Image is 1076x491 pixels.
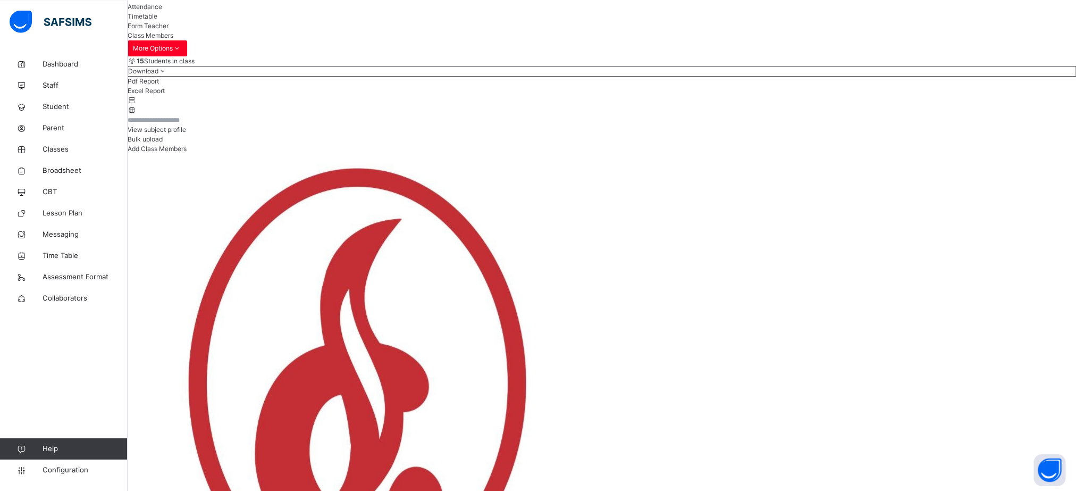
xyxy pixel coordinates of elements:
[43,293,128,303] span: Collaborators
[128,144,187,152] span: Add Class Members
[128,12,157,20] span: Timetable
[43,464,127,475] span: Configuration
[128,21,169,29] span: Form Teacher
[43,80,128,90] span: Staff
[43,186,128,197] span: CBT
[137,56,195,65] span: Students in class
[133,43,182,53] span: More Options
[1033,454,1065,486] button: Open asap
[128,31,173,39] span: Class Members
[10,10,91,32] img: safsims
[43,229,128,239] span: Messaging
[43,101,128,112] span: Student
[43,59,128,69] span: Dashboard
[43,271,128,282] span: Assessment Format
[43,144,128,154] span: Classes
[128,2,162,10] span: Attendance
[137,56,144,64] b: 15
[128,86,1076,95] li: dropdown-list-item-null-1
[128,66,158,74] span: Download
[43,207,128,218] span: Lesson Plan
[128,76,1076,86] li: dropdown-list-item-null-0
[128,125,186,133] span: View subject profile
[43,122,128,133] span: Parent
[43,250,128,261] span: Time Table
[43,443,127,454] span: Help
[128,135,163,143] span: Bulk upload
[43,165,128,176] span: Broadsheet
